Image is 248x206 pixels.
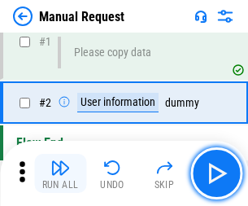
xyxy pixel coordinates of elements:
div: User information [77,93,159,112]
img: Back [13,7,33,26]
span: # 2 [39,96,51,109]
div: Manual Request [39,9,124,24]
div: Run All [42,180,79,190]
button: Run All [34,154,86,193]
img: Settings menu [215,7,235,26]
span: # 1 [39,35,51,48]
button: Skip [138,154,190,193]
div: dummy [58,93,199,112]
img: Skip [154,158,174,178]
img: Undo [102,158,122,178]
div: Please copy data [74,46,151,59]
div: Skip [154,180,175,190]
img: Main button [203,160,229,186]
button: Undo [86,154,138,193]
img: Support [194,10,207,23]
img: Run All [50,158,70,178]
div: Undo [100,180,124,190]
